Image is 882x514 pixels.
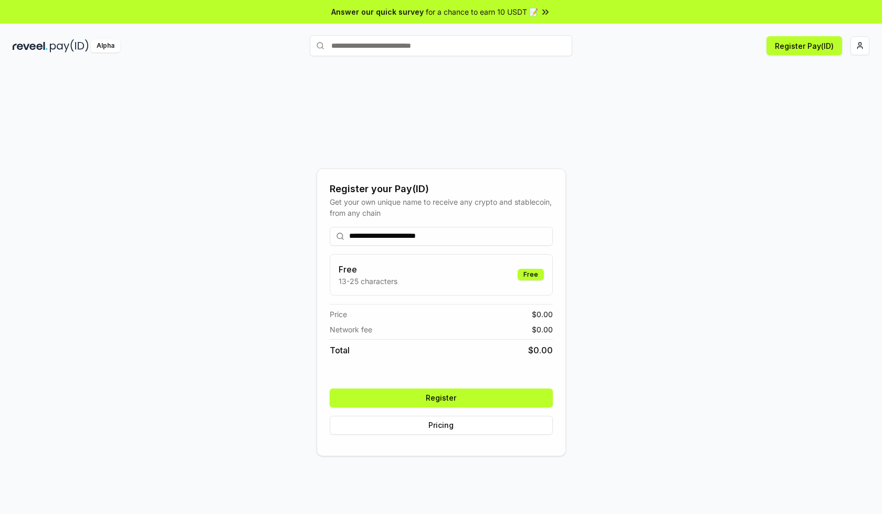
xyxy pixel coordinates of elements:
span: $ 0.00 [532,309,553,320]
h3: Free [339,263,397,276]
button: Register [330,389,553,407]
span: for a chance to earn 10 USDT 📝 [426,6,538,17]
span: Total [330,344,350,356]
img: reveel_dark [13,39,48,53]
span: $ 0.00 [532,324,553,335]
span: Answer our quick survey [331,6,424,17]
div: Register your Pay(ID) [330,182,553,196]
div: Get your own unique name to receive any crypto and stablecoin, from any chain [330,196,553,218]
span: Network fee [330,324,372,335]
img: pay_id [50,39,89,53]
p: 13-25 characters [339,276,397,287]
button: Register Pay(ID) [766,36,842,55]
div: Alpha [91,39,120,53]
span: $ 0.00 [528,344,553,356]
button: Pricing [330,416,553,435]
span: Price [330,309,347,320]
div: Free [518,269,544,280]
